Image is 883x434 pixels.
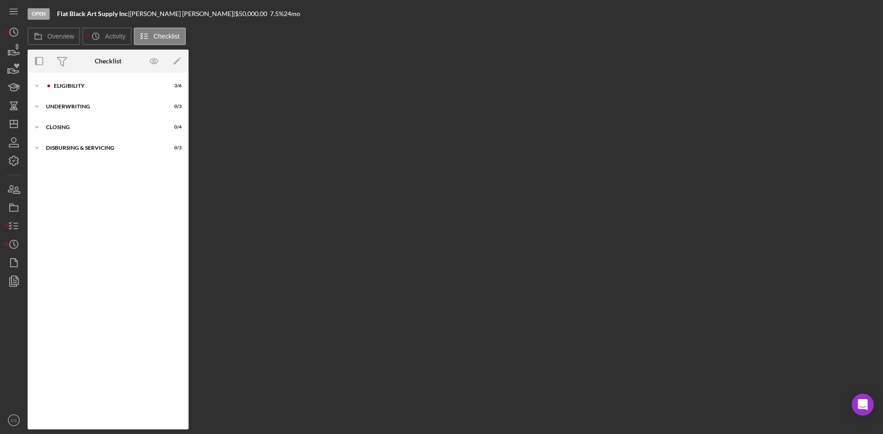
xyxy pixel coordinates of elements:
div: Eligibility [54,83,159,89]
div: [PERSON_NAME] [PERSON_NAME] | [130,10,235,17]
text: CS [11,418,17,423]
label: Checklist [154,33,180,40]
div: Checklist [95,57,121,65]
button: Overview [28,28,80,45]
div: 0 / 4 [165,124,182,130]
div: Open [28,8,50,20]
div: 0 / 3 [165,145,182,151]
div: $50,000.00 [235,10,270,17]
div: Open Intercom Messenger [852,394,874,416]
div: 24 mo [284,10,300,17]
label: Overview [47,33,74,40]
button: Checklist [134,28,186,45]
button: Activity [82,28,131,45]
div: 7.5 % [270,10,284,17]
div: 0 / 3 [165,104,182,109]
div: Disbursing & Servicing [46,145,159,151]
div: 3 / 6 [165,83,182,89]
b: Flat Black Art Supply Inc [57,10,128,17]
label: Activity [105,33,125,40]
div: Underwriting [46,104,159,109]
div: Closing [46,124,159,130]
button: CS [5,411,23,429]
div: | [57,10,130,17]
